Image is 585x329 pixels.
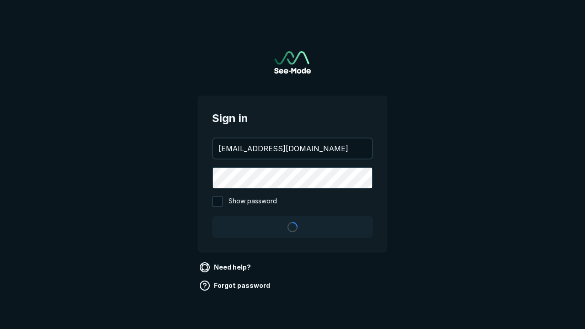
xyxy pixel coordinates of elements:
a: Need help? [197,260,255,275]
a: Forgot password [197,278,274,293]
img: See-Mode Logo [274,51,311,74]
input: your@email.com [213,138,372,159]
span: Show password [229,196,277,207]
a: Go to sign in [274,51,311,74]
span: Sign in [212,110,373,127]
